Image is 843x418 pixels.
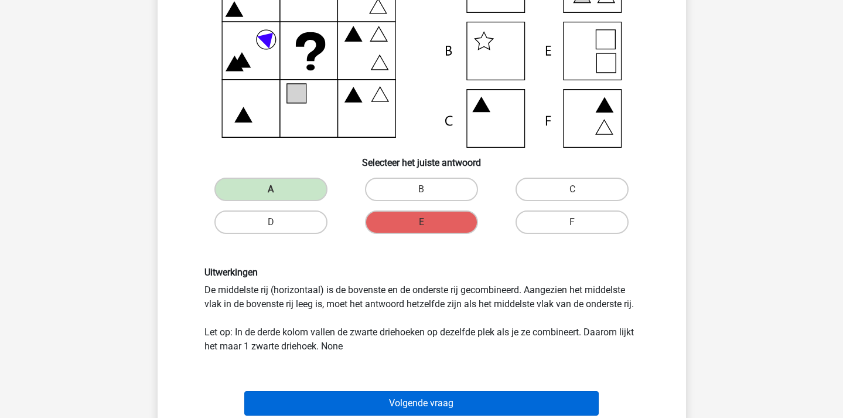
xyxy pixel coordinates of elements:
[516,178,629,201] label: C
[365,178,478,201] label: B
[244,391,599,416] button: Volgende vraag
[204,267,639,278] h6: Uitwerkingen
[176,148,667,168] h6: Selecteer het juiste antwoord
[196,267,648,353] div: De middelste rij (horizontaal) is de bovenste en de onderste rij gecombineerd. Aangezien het midd...
[365,210,478,234] label: E
[516,210,629,234] label: F
[214,210,327,234] label: D
[214,178,327,201] label: A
